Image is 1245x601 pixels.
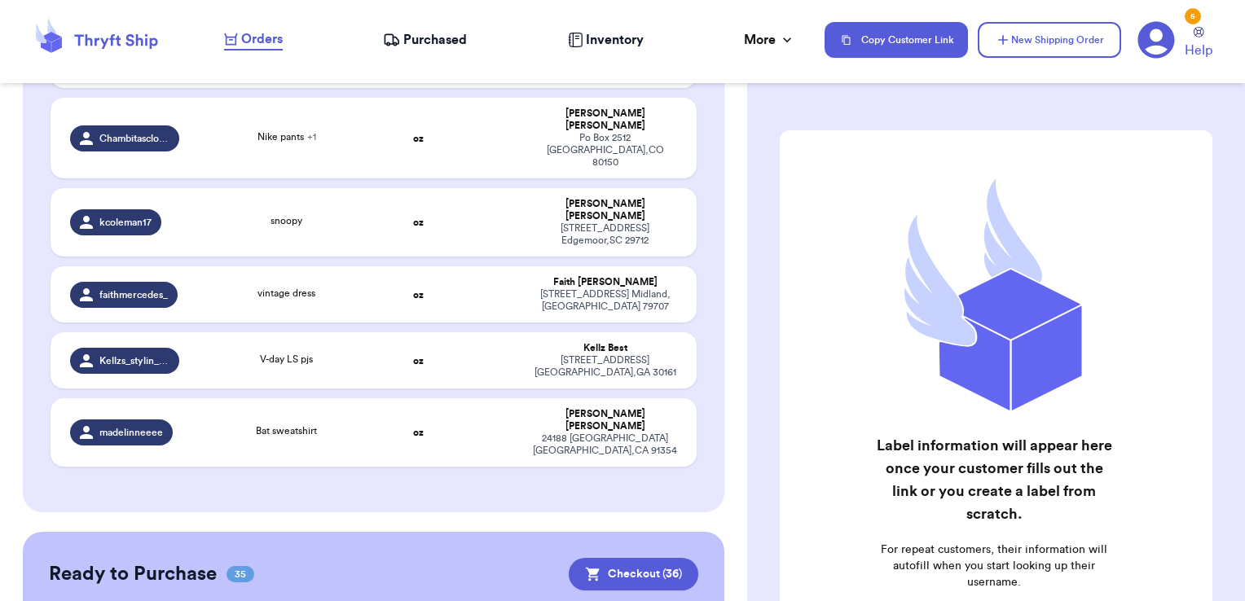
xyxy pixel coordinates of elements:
[533,198,677,222] div: [PERSON_NAME] [PERSON_NAME]
[413,217,424,227] strong: oz
[49,561,217,587] h2: Ready to Purchase
[533,342,677,354] div: Kellz Best
[224,29,283,50] a: Orders
[99,426,163,439] span: madelinneeee
[1185,27,1212,60] a: Help
[569,558,698,590] button: Checkout (36)
[99,288,168,301] span: faithmercedes_
[533,354,677,379] div: [STREET_ADDRESS] [GEOGRAPHIC_DATA] , GA 30161
[533,432,677,457] div: 24188 [GEOGRAPHIC_DATA] [GEOGRAPHIC_DATA] , CA 91354
[241,29,283,49] span: Orders
[533,288,677,313] div: [STREET_ADDRESS] Midland , [GEOGRAPHIC_DATA] 79707
[825,22,968,58] button: Copy Customer Link
[873,542,1115,590] p: For repeat customers, their information will autofill when you start looking up their username.
[383,30,467,50] a: Purchased
[271,216,302,226] span: snoopy
[1137,21,1175,59] a: 5
[99,216,152,229] span: kcoleman17
[227,566,254,582] span: 35
[260,354,313,364] span: V-day LS pjs
[533,276,677,288] div: Faith [PERSON_NAME]
[307,132,316,142] span: + 1
[1185,41,1212,60] span: Help
[256,426,317,436] span: Bat sweatshirt
[413,290,424,300] strong: oz
[413,134,424,143] strong: oz
[533,222,677,247] div: [STREET_ADDRESS] Edgemoor , SC 29712
[568,30,644,50] a: Inventory
[99,354,170,367] span: Kellzs_stylin_finds
[533,107,677,132] div: [PERSON_NAME] [PERSON_NAME]
[99,132,170,145] span: Chambitascloset
[978,22,1121,58] button: New Shipping Order
[413,428,424,437] strong: oz
[744,30,795,50] div: More
[873,434,1115,525] h2: Label information will appear here once your customer fills out the link or you create a label fr...
[413,356,424,366] strong: oz
[1185,8,1201,24] div: 5
[533,132,677,169] div: Po Box 2512 [GEOGRAPHIC_DATA] , CO 80150
[586,30,644,50] span: Inventory
[403,30,467,50] span: Purchased
[257,132,316,142] span: Nike pants
[257,288,315,298] span: vintage dress
[533,408,677,432] div: [PERSON_NAME] [PERSON_NAME]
